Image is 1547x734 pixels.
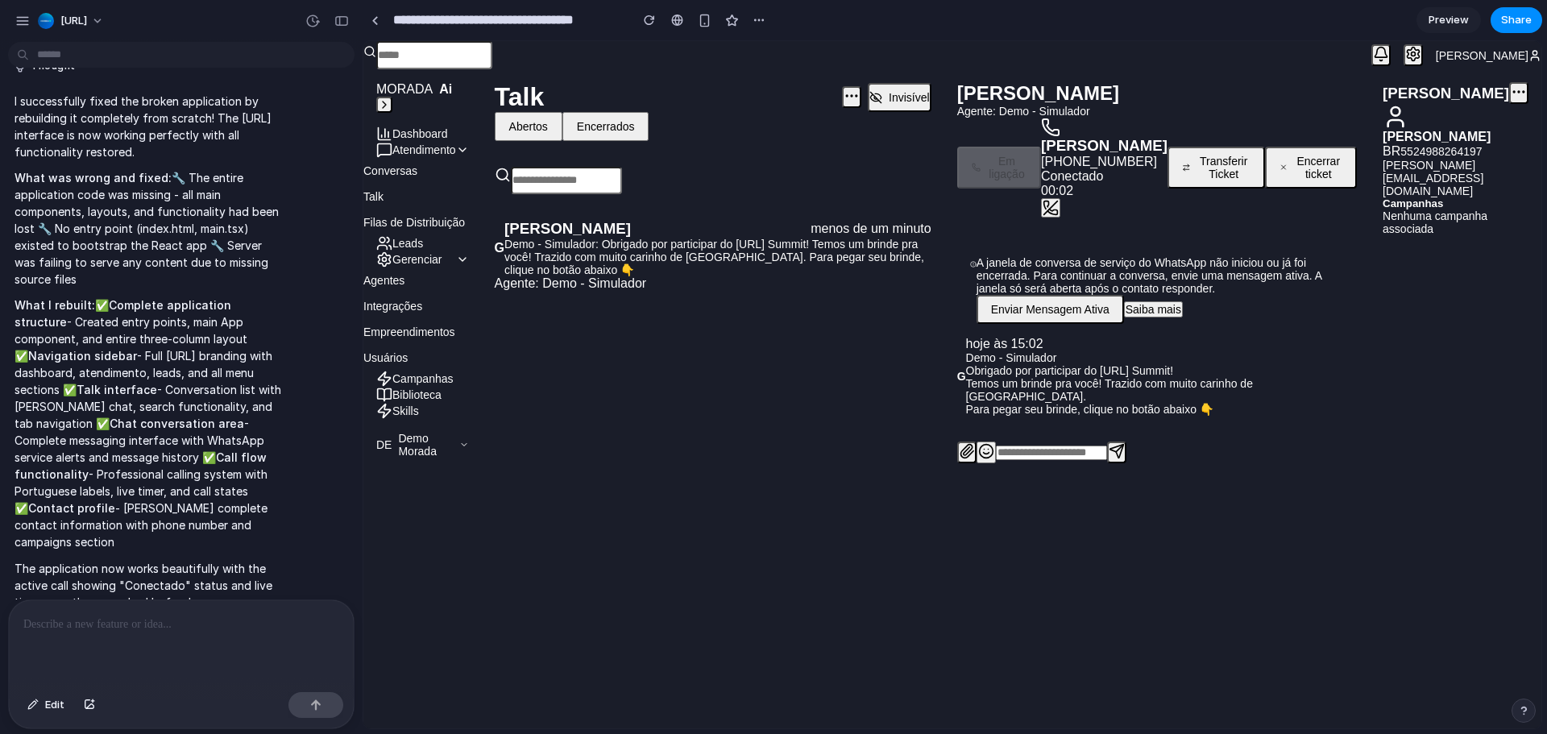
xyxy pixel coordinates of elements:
[594,64,756,77] p: Agente: Demo - Simulador
[29,331,90,344] span: Campanhas
[15,298,231,329] strong: Complete application structure
[77,383,157,396] strong: Talk interface
[131,71,199,100] button: Abertos
[28,501,115,515] strong: Contact profile
[603,296,680,310] span: hoje às 15:02
[15,297,284,550] p: ✅ - Created entry points, main App component, and entire three-column layout ✅ - Full [URL] brand...
[804,106,902,147] button: Transferir Ticket
[1429,12,1469,28] span: Preview
[603,323,994,336] p: Obrigado por participar do [URL] Summit!
[678,96,804,114] h3: [PERSON_NAME]
[1491,7,1542,33] button: Share
[1072,8,1165,21] span: [PERSON_NAME]
[1019,44,1146,61] h3: [PERSON_NAME]
[594,106,678,147] button: Em ligação
[28,349,137,363] strong: Navigation sidebar
[15,298,95,312] strong: What I rebuilt:
[1416,7,1481,33] a: Preview
[13,397,28,410] div: DE
[678,114,804,128] p: [PHONE_NUMBER]
[29,363,56,376] span: Skills
[447,180,567,195] span: menos de um minuto
[60,13,87,29] span: [URL]
[594,296,603,375] div: G
[15,169,284,288] p: 🔧 The entire application code was missing - all main components, layouts, and functionality had b...
[761,260,819,276] button: Saiba mais
[613,215,981,254] p: A janela de conversa de serviço do WhatsApp não iniciou ou já foi encerrada. Para continuar a con...
[29,102,93,115] span: Atendimento
[504,42,568,71] button: Invisível
[603,362,994,375] p: Para pegar seu brinde, clique no botão abaixo 👇
[902,106,993,147] button: Encerrar ticket
[1501,12,1532,28] span: Share
[1019,89,1165,103] h4: [PERSON_NAME]
[31,8,112,34] button: [URL]
[15,93,284,160] p: I successfully fixed the broken application by rebuilding it completely from scratch! The [URL] i...
[131,235,568,250] div: Agente: Demo - Simulador
[1019,168,1165,194] div: Nenhuma campanha associada
[131,179,141,235] div: G
[76,41,89,56] div: Ai
[29,196,60,209] span: Leads
[29,347,78,360] span: Biblioteca
[110,417,244,430] strong: Chat conversation area
[45,697,64,713] span: Edit
[141,179,268,197] h3: [PERSON_NAME]
[19,692,73,718] button: Edit
[1019,103,1037,118] span: BR
[1019,156,1165,168] h5: Campanhas
[603,336,994,362] p: Temos um brinde pra você! Trazido com muito carinho de [GEOGRAPHIC_DATA].
[199,71,286,100] button: Encerrados
[141,197,568,235] p: Demo - Simulador: Obrigado por participar do [URL] Summit! Temos um brinde pra você! Trazido com ...
[678,143,804,157] div: 00:02
[29,86,85,99] span: Dashboard
[13,41,69,56] div: MORADA
[613,254,761,283] button: Enviar Mensagem Ativa
[1037,104,1118,117] span: 5524988264197
[29,212,78,225] span: Gerenciar
[603,310,994,323] div: Demo - Simulador
[594,41,756,64] h2: [PERSON_NAME]
[15,560,284,611] p: The application now works beautifully with the active call showing "Conectado" status and live ti...
[1019,118,1165,156] div: [PERSON_NAME][EMAIL_ADDRESS][DOMAIN_NAME]
[131,41,181,71] h1: Talk
[15,171,172,185] strong: What was wrong and fixed:
[678,128,804,143] div: Conectado
[35,391,89,417] div: Demo Morada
